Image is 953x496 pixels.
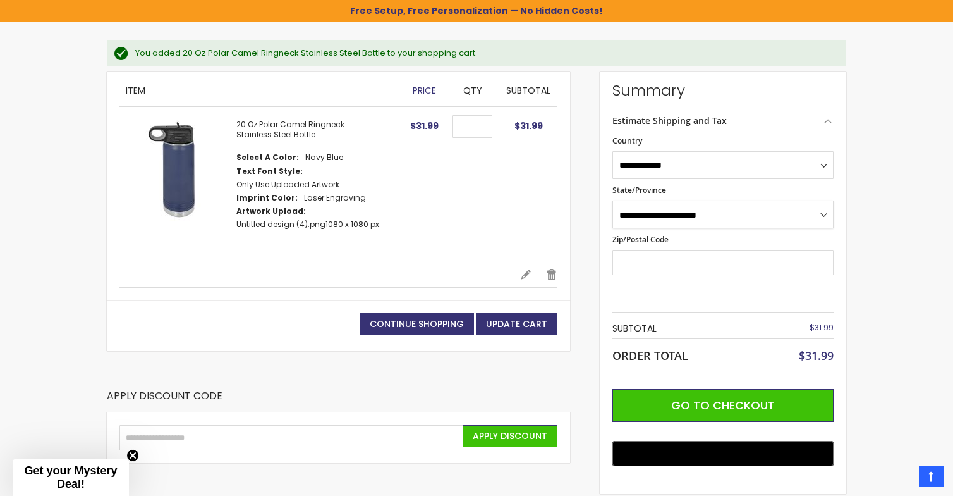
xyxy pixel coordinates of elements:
[612,234,669,245] span: Zip/Postal Code
[476,313,557,335] button: Update Cart
[236,220,381,230] dd: 1080 x 1080 px.
[236,152,299,163] dt: Select A Color
[612,185,666,195] span: State/Province
[410,120,439,132] span: $31.99
[236,180,339,190] dd: Only Use Uploaded Artwork
[24,464,117,490] span: Get your Mystery Deal!
[612,389,834,422] button: Go to Checkout
[370,318,464,330] span: Continue Shopping
[236,219,325,230] a: Untitled design (4).png
[919,466,944,487] a: Top
[304,193,366,203] dd: Laser Engraving
[360,313,474,335] a: Continue Shopping
[126,449,139,462] button: Close teaser
[236,206,306,216] dt: Artwork Upload
[486,318,547,330] span: Update Cart
[612,346,688,363] strong: Order Total
[612,135,642,146] span: Country
[799,348,834,363] span: $31.99
[236,166,303,177] dt: Text Font Style
[135,47,834,59] div: You added 20 Oz Polar Camel Ringneck Stainless Steel Bottle to your shopping cart.
[119,120,236,256] a: 20 Oz Polar Camel Ringneck Stainless Steel Bottle-Navy Blue
[612,80,834,101] strong: Summary
[473,430,547,442] span: Apply Discount
[126,84,145,97] span: Item
[612,441,834,466] button: Buy with GPay
[236,119,344,140] a: 20 Oz Polar Camel Ringneck Stainless Steel Bottle
[13,459,129,496] div: Get your Mystery Deal!Close teaser
[463,84,482,97] span: Qty
[612,115,727,127] strong: Estimate Shipping and Tax
[810,322,834,333] span: $31.99
[514,120,543,132] span: $31.99
[506,84,550,97] span: Subtotal
[671,397,775,413] span: Go to Checkout
[612,319,768,338] th: Subtotal
[119,120,224,224] img: 20 Oz Polar Camel Ringneck Stainless Steel Bottle-Navy Blue
[413,84,436,97] span: Price
[305,152,343,163] dd: Navy Blue
[236,193,298,203] dt: Imprint Color
[107,389,222,412] strong: Apply Discount Code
